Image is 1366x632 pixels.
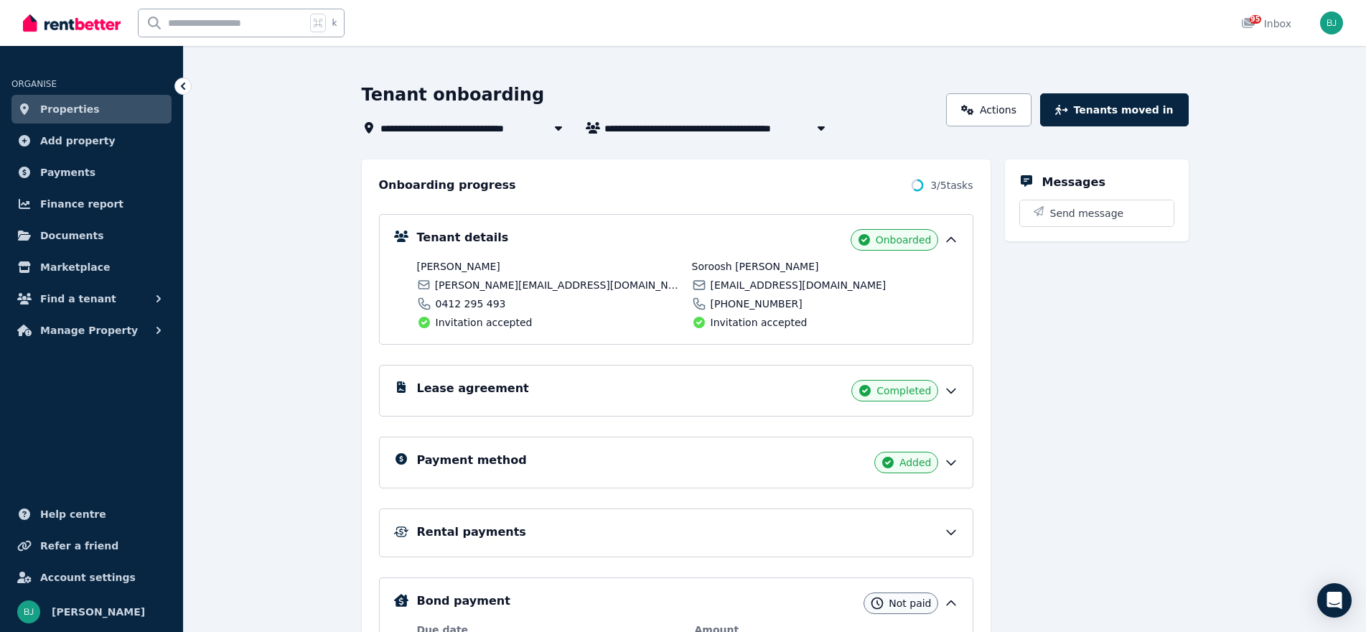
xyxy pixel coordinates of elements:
[711,297,803,311] span: [PHONE_NUMBER]
[17,600,40,623] img: Bom Jin
[40,290,116,307] span: Find a tenant
[40,259,110,276] span: Marketplace
[1320,11,1343,34] img: Bom Jin
[40,569,136,586] span: Account settings
[362,83,545,106] h1: Tenant onboarding
[40,227,104,244] span: Documents
[379,177,516,194] h2: Onboarding progress
[40,506,106,523] span: Help centre
[711,278,887,292] span: [EMAIL_ADDRESS][DOMAIN_NAME]
[1020,200,1174,226] button: Send message
[11,284,172,313] button: Find a tenant
[40,132,116,149] span: Add property
[40,164,95,181] span: Payments
[1241,17,1291,31] div: Inbox
[417,380,529,397] h5: Lease agreement
[11,126,172,155] a: Add property
[1040,93,1188,126] button: Tenants moved in
[417,452,527,469] h5: Payment method
[435,278,683,292] span: [PERSON_NAME][EMAIL_ADDRESS][DOMAIN_NAME]
[889,596,931,610] span: Not paid
[1317,583,1352,618] div: Open Intercom Messenger
[417,259,683,274] span: [PERSON_NAME]
[946,93,1031,126] a: Actions
[692,259,958,274] span: Soroosh [PERSON_NAME]
[394,526,408,537] img: Rental Payments
[11,221,172,250] a: Documents
[417,592,510,610] h5: Bond payment
[11,563,172,592] a: Account settings
[52,603,145,621] span: [PERSON_NAME]
[1050,206,1124,220] span: Send message
[417,524,526,541] h5: Rental payments
[711,315,808,330] span: Invitation accepted
[40,195,123,213] span: Finance report
[11,500,172,529] a: Help centre
[417,229,509,246] h5: Tenant details
[11,316,172,345] button: Manage Property
[40,537,118,554] span: Refer a friend
[11,79,57,89] span: ORGANISE
[436,297,506,311] span: 0412 295 493
[1250,15,1261,24] span: 95
[11,158,172,187] a: Payments
[40,322,138,339] span: Manage Property
[23,12,121,34] img: RentBetter
[11,253,172,282] a: Marketplace
[11,190,172,218] a: Finance report
[930,178,973,192] span: 3 / 5 tasks
[394,594,408,607] img: Bond Details
[11,531,172,560] a: Refer a friend
[11,95,172,124] a: Properties
[332,17,337,29] span: k
[40,101,100,118] span: Properties
[1042,174,1105,191] h5: Messages
[876,384,931,398] span: Completed
[436,315,533,330] span: Invitation accepted
[876,233,932,247] span: Onboarded
[899,455,932,470] span: Added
